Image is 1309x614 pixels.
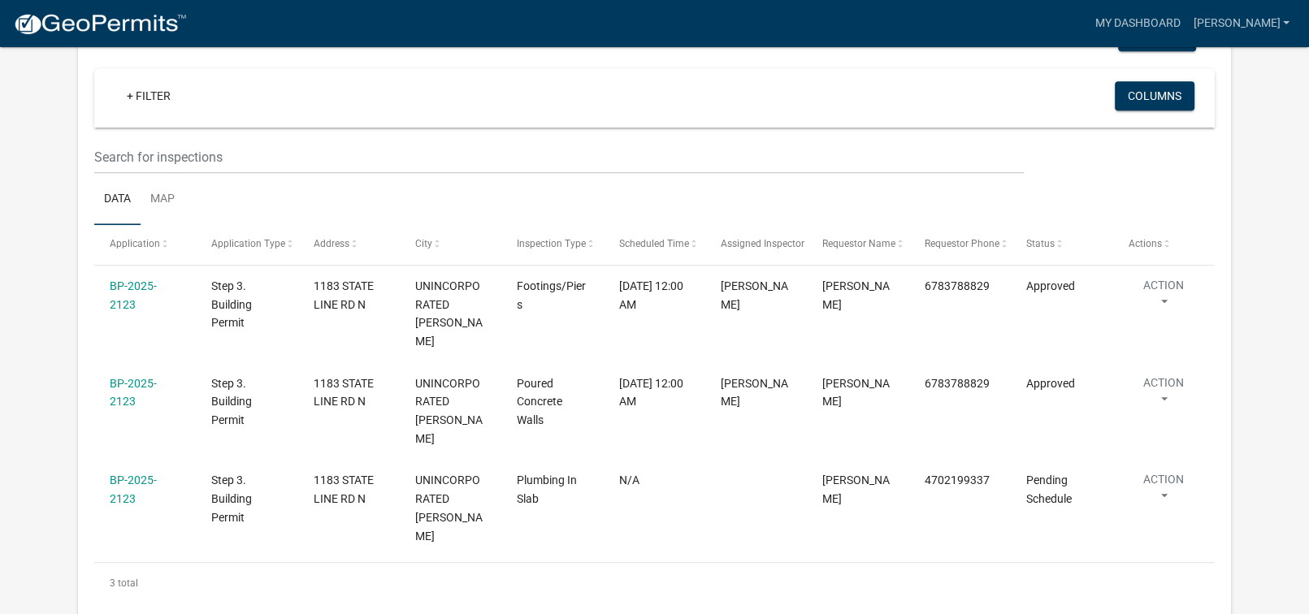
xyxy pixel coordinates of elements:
[196,225,297,264] datatable-header-cell: Application Type
[1118,22,1196,51] button: Export
[94,174,141,226] a: Data
[517,377,562,427] span: Poured Concrete Walls
[211,279,252,330] span: Step 3. Building Permit
[822,377,890,409] span: Ronald W
[415,279,483,348] span: UNINCORPORATED TROUP
[313,473,373,505] span: 1183 STATE LINE RD N
[400,225,501,264] datatable-header-cell: City
[822,238,895,249] span: Requestor Name
[114,81,184,110] a: + Filter
[1128,471,1198,512] button: Action
[822,473,890,505] span: Ronald W
[501,225,603,264] datatable-header-cell: Inspection Type
[313,238,349,249] span: Address
[1128,374,1198,415] button: Action
[110,377,157,409] a: BP-2025-2123
[211,238,285,249] span: Application Type
[619,238,689,249] span: Scheduled Time
[1112,225,1214,264] datatable-header-cell: Actions
[1128,277,1198,318] button: Action
[94,141,1025,174] input: Search for inspections
[721,238,804,249] span: Assigned Inspector
[619,279,683,311] span: 10/08/2025, 12:00 AM
[619,377,683,409] span: 10/09/2025, 12:00 AM
[110,238,160,249] span: Application
[211,377,252,427] span: Step 3. Building Permit
[517,238,586,249] span: Inspection Type
[415,238,432,249] span: City
[415,377,483,445] span: UNINCORPORATED TROUP
[721,377,788,409] span: Douglas Richardson
[908,225,1010,264] datatable-header-cell: Requestor Phone
[313,377,373,409] span: 1183 STATE LINE RD N
[110,279,157,311] a: BP-2025-2123
[1088,8,1186,39] a: My Dashboard
[1011,225,1112,264] datatable-header-cell: Status
[1026,377,1075,390] span: Approved
[415,473,483,542] span: UNINCORPORATED TROUP
[1115,81,1194,110] button: Columns
[94,563,1216,603] div: 3 total
[1026,238,1055,249] span: Status
[297,225,399,264] datatable-header-cell: Address
[925,473,990,486] span: 4702199337
[619,473,639,486] span: N/A
[603,225,704,264] datatable-header-cell: Scheduled Time
[141,174,184,226] a: Map
[94,225,196,264] datatable-header-cell: Application
[517,279,586,311] span: Footings/Piers
[110,473,157,505] a: BP-2025-2123
[705,225,807,264] datatable-header-cell: Assigned Inspector
[1186,8,1296,39] a: [PERSON_NAME]
[721,279,788,311] span: Douglas Richardson
[925,279,990,292] span: 6783788829
[517,473,577,505] span: Plumbing In Slab
[925,238,999,249] span: Requestor Phone
[925,377,990,390] span: 6783788829
[211,473,252,524] span: Step 3. Building Permit
[822,279,890,311] span: Ronald W
[1128,238,1161,249] span: Actions
[807,225,908,264] datatable-header-cell: Requestor Name
[1026,473,1072,505] span: Pending Schedule
[1026,279,1075,292] span: Approved
[313,279,373,311] span: 1183 STATE LINE RD N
